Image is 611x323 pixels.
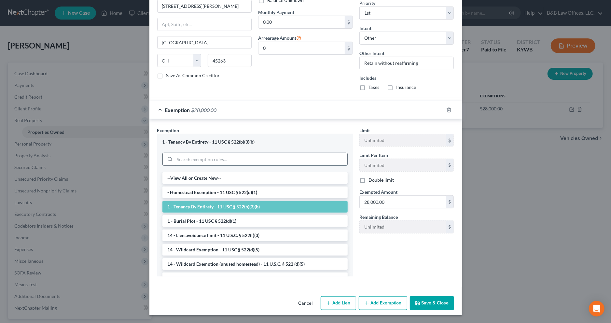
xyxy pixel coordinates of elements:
[359,75,454,81] label: Includes
[157,128,179,133] span: Exemption
[321,296,356,310] button: Add Lien
[359,50,384,57] label: Other Intent
[162,230,348,241] li: 14 - Lien avoidance limit - 11 U.S.C. § 522(f)(3)
[360,221,446,233] input: --
[446,134,454,147] div: $
[359,57,454,70] input: Specify...
[345,16,353,28] div: $
[175,153,347,165] input: Search exemption rules...
[162,201,348,213] li: 1 - Tenancy By Entirety - 11 USC § 522(b)(3)(b)
[162,172,348,184] li: --View All or Create New--
[191,107,217,113] span: $28,000.00
[208,54,252,67] input: Enter zip...
[258,42,345,54] input: 0.00
[345,42,353,54] div: $
[396,84,416,91] label: Insurance
[446,196,454,208] div: $
[258,16,345,28] input: 0.00
[360,159,446,171] input: --
[158,36,252,49] input: Enter city...
[368,84,379,91] label: Taxes
[258,34,301,42] label: Arrearage Amount
[360,196,446,208] input: 0.00
[359,296,407,310] button: Add Exemption
[359,189,397,195] span: Exempted Amount
[589,301,604,316] div: Open Intercom Messenger
[162,244,348,256] li: 14 - Wildcard Exemption - 11 USC § 522(d)(5)
[446,159,454,171] div: $
[359,128,370,133] span: Limit
[162,273,348,284] li: 11 - Wearing Apparel - 11 USC § 522(d)(3)
[166,72,220,79] label: Save As Common Creditor
[258,9,294,16] label: Monthly Payment
[359,152,388,159] label: Limit Per Item
[359,25,371,32] label: Intent
[293,297,318,310] button: Cancel
[158,18,252,31] input: Apt, Suite, etc...
[359,214,398,220] label: Remaining Balance
[162,139,348,145] div: 1 - Tenancy By Entirety - 11 USC § 522(b)(3)(b)
[162,187,348,198] li: - Homestead Exemption - 11 USC § 522(d)(1)
[165,107,190,113] span: Exemption
[368,177,394,183] label: Double limit
[162,258,348,270] li: 14 - Wildcard Exemption (unused homestead) - 11 U.S.C. § 522 (d)(5)
[162,215,348,227] li: 1 - Burial Plot - 11 USC § 522(d)(1)
[360,134,446,147] input: --
[359,0,375,6] span: Priority
[446,221,454,233] div: $
[410,296,454,310] button: Save & Close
